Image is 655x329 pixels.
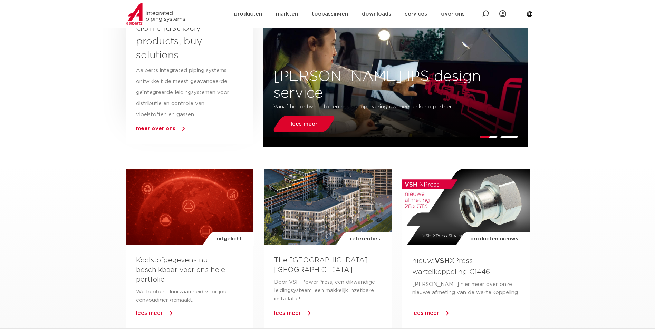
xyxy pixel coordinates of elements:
h3: [PERSON_NAME] IPS design service [263,68,528,101]
span: lees meer [291,121,317,127]
a: over ons [441,1,465,27]
a: The [GEOGRAPHIC_DATA] – [GEOGRAPHIC_DATA] [274,257,373,273]
strong: VSH [435,258,450,265]
li: Page dot 2 [500,136,518,138]
a: meer over ons [136,126,175,131]
a: markten [276,1,298,27]
a: lees meer [274,310,301,316]
a: lees meer [412,310,439,316]
p: Aalberts integrated piping systems ontwikkelt de meest geavanceerde geïntegreerde leidingsystemen... [136,65,230,120]
nav: Menu [234,1,465,27]
a: nieuw:VSHXPress wartelkoppeling C1446 [412,258,490,275]
a: services [405,1,427,27]
a: downloads [362,1,391,27]
a: lees meer [136,310,163,316]
span: producten nieuws [470,232,518,246]
span: uitgelicht [217,232,242,246]
a: lees meer [272,116,337,132]
h3: don’t just buy products, buy solutions [136,21,230,62]
p: Vanaf het ontwerp tot en met de oplevering uw meedenkend partner [273,101,476,112]
p: Door VSH PowerPress, een dikwandige leidingsysteem, een makkelijk inzetbare installatie! [274,278,381,303]
a: producten [234,1,262,27]
a: toepassingen [312,1,348,27]
span: referenties [350,232,380,246]
a: Koolstofgegevens nu beschikbaar voor ons hele portfolio [136,257,225,283]
p: We hebben duurzaamheid voor jou eenvoudiger gemaakt. [136,288,243,305]
li: Page dot 1 [479,136,498,138]
p: [PERSON_NAME] hier meer over onze nieuwe afmeting van de wartelkoppeling. [412,280,519,297]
